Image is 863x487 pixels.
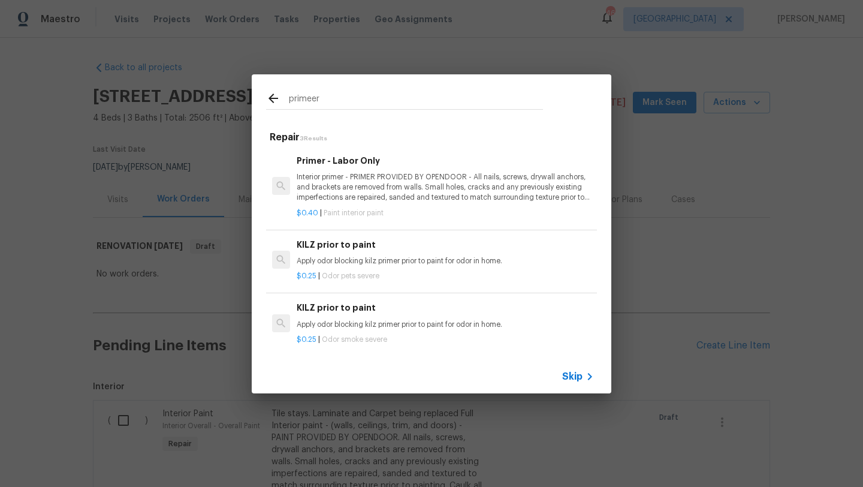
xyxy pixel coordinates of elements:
h6: KILZ prior to paint [297,301,594,314]
span: Paint interior paint [324,209,384,217]
input: Search issues or repairs [289,91,543,109]
span: Odor smoke severe [322,336,387,343]
span: 3 Results [300,136,327,142]
span: $0.25 [297,336,316,343]
p: Apply odor blocking kilz primer prior to paint for odor in home. [297,256,594,266]
h6: KILZ prior to paint [297,238,594,251]
p: | [297,208,594,218]
span: $0.40 [297,209,318,217]
h5: Repair [270,131,597,144]
h6: Primer - Labor Only [297,154,594,167]
span: Skip [562,371,583,383]
span: $0.25 [297,272,316,279]
span: Odor pets severe [322,272,379,279]
p: Interior primer - PRIMER PROVIDED BY OPENDOOR - All nails, screws, drywall anchors, and brackets ... [297,172,594,203]
p: Apply odor blocking kilz primer prior to paint for odor in home. [297,320,594,330]
p: | [297,271,594,281]
p: | [297,335,594,345]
